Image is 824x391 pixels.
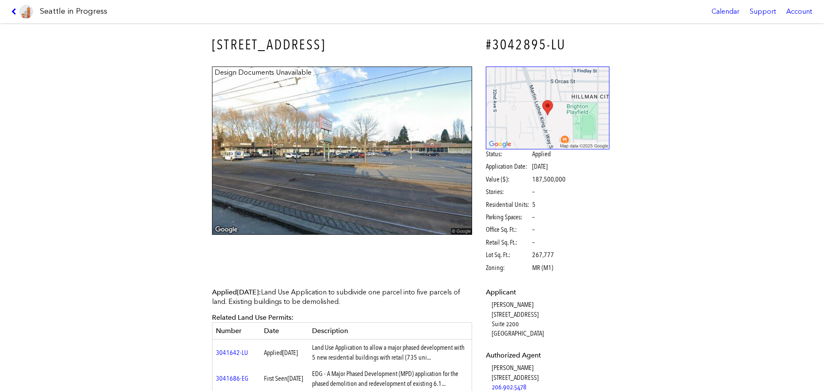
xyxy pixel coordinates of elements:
img: favicon-96x96.png [19,5,33,18]
span: Value ($): [486,175,531,184]
p: Land Use Application to subdivide one parcel into five parcels of land. Existing buildings to be ... [212,288,472,307]
span: Parking Spaces: [486,212,531,222]
span: – [532,238,535,247]
span: Stories: [486,187,531,197]
img: staticmap [486,67,610,149]
h1: Seattle in Progress [40,6,107,17]
span: – [532,225,535,234]
span: 187,500,000 [532,175,566,184]
span: Applied : [212,288,261,296]
dd: [PERSON_NAME] [STREET_ADDRESS] Suite 2200 [GEOGRAPHIC_DATA] [492,300,610,339]
a: 206.902.5478 [492,383,527,391]
span: Applied [532,149,551,159]
span: Zoning: [486,263,531,273]
span: Retail Sq. Ft.: [486,238,531,247]
th: Date [261,323,309,339]
span: Office Sq. Ft.: [486,225,531,234]
span: [DATE] [237,288,259,296]
td: Land Use Application to allow a major phased development with 5 new residential buildings with re... [309,339,472,366]
span: 267,777 [532,250,554,260]
span: – [532,187,535,197]
a: 3041642-LU [216,349,248,357]
span: Lot Sq. Ft.: [486,250,531,260]
th: Description [309,323,472,339]
span: Status: [486,149,531,159]
th: Number [212,323,261,339]
td: Applied [261,339,309,366]
span: 5 [532,200,536,209]
span: Related Land Use Permits: [212,313,294,321]
dt: Applicant [486,288,610,297]
a: 3041686-EG [216,374,248,382]
span: [DATE] [288,374,303,382]
h4: #3042895-LU [486,35,610,55]
h3: [STREET_ADDRESS] [212,35,472,55]
span: [DATE] [282,349,298,357]
dt: Authorized Agent [486,351,610,360]
span: – [532,212,535,222]
span: MR (M1) [532,263,553,273]
span: [DATE] [532,162,548,170]
span: Residential Units: [486,200,531,209]
figcaption: Design Documents Unavailable [213,68,313,77]
img: 5900_37TH_AVE_S_SEATTLE.jpg [212,67,472,235]
span: Application Date: [486,162,531,171]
